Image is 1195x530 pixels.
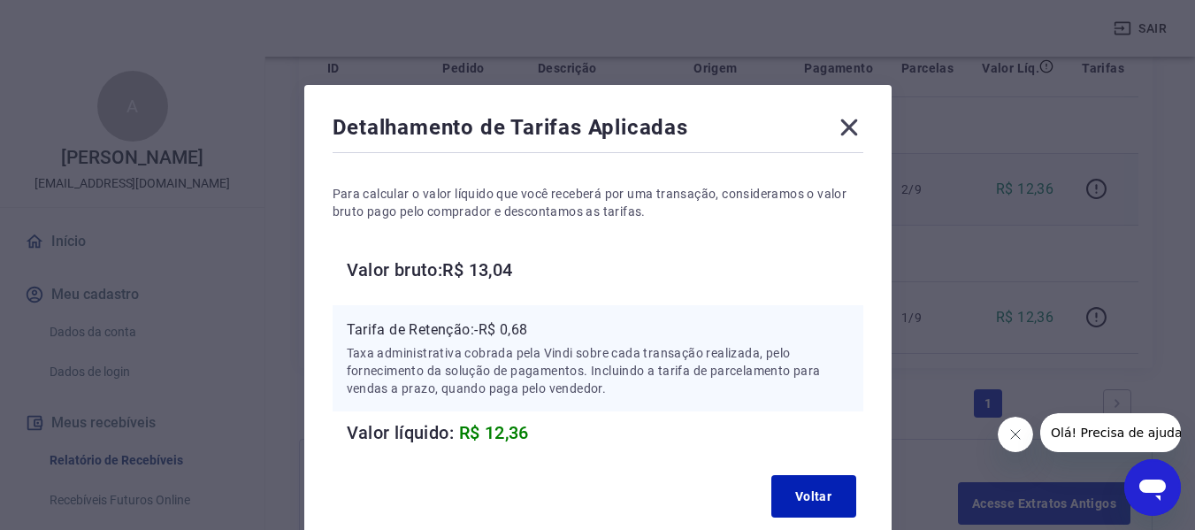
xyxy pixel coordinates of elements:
[1124,459,1181,516] iframe: Botão para abrir a janela de mensagens
[347,344,849,397] p: Taxa administrativa cobrada pela Vindi sobre cada transação realizada, pelo fornecimento da soluç...
[347,256,863,284] h6: Valor bruto: R$ 13,04
[333,185,863,220] p: Para calcular o valor líquido que você receberá por uma transação, consideramos o valor bruto pag...
[459,422,529,443] span: R$ 12,36
[333,113,863,149] div: Detalhamento de Tarifas Aplicadas
[11,12,149,27] span: Olá! Precisa de ajuda?
[347,419,863,447] h6: Valor líquido:
[1040,413,1181,452] iframe: Mensagem da empresa
[998,417,1033,452] iframe: Fechar mensagem
[771,475,856,518] button: Voltar
[347,319,849,341] p: Tarifa de Retenção: -R$ 0,68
